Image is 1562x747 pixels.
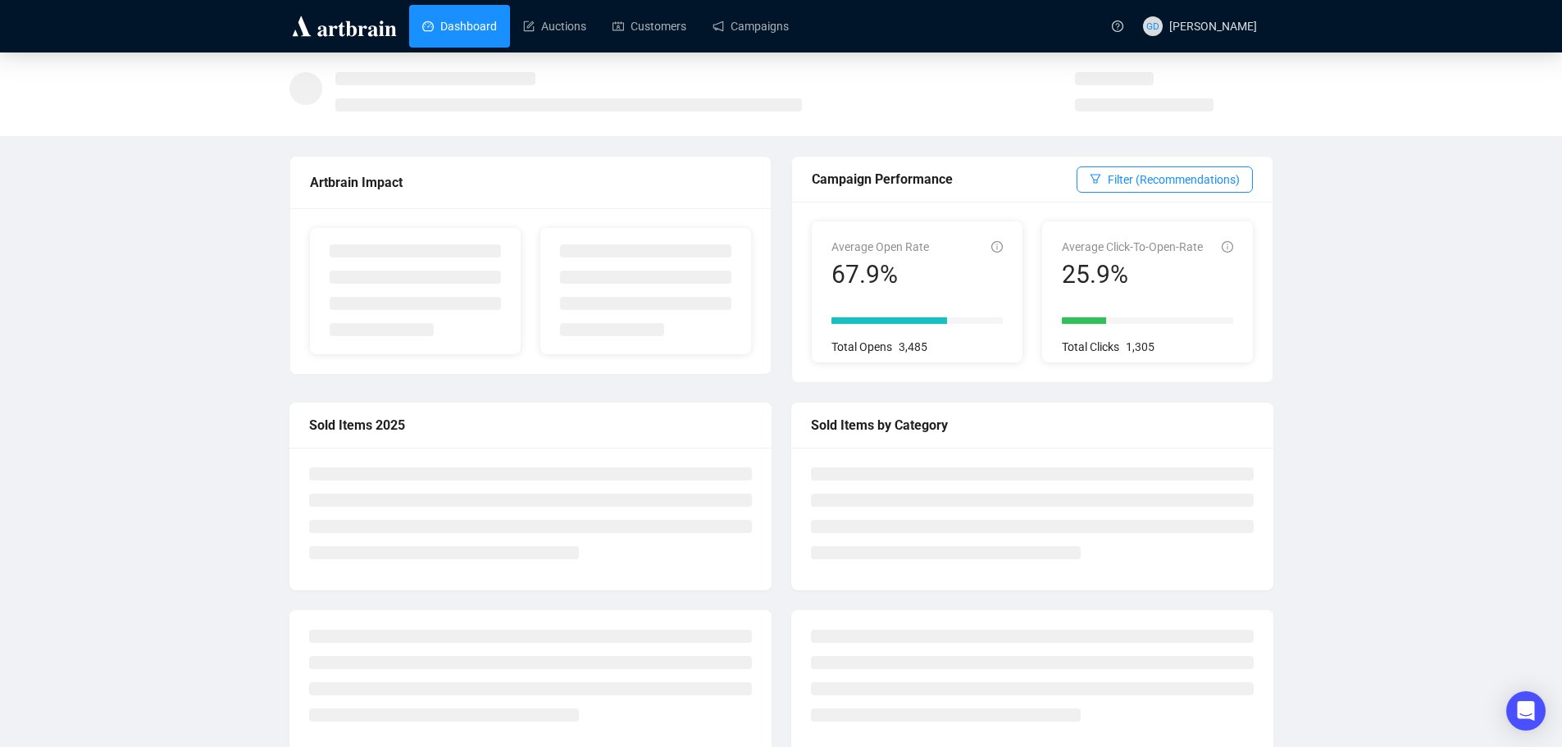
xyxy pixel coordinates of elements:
span: filter [1090,173,1101,184]
a: Dashboard [422,5,497,48]
span: Average Open Rate [831,240,929,253]
span: 1,305 [1126,340,1154,353]
button: Filter (Recommendations) [1077,166,1253,193]
div: Open Intercom Messenger [1506,691,1546,731]
div: Artbrain Impact [310,172,751,193]
span: Total Opens [831,340,892,353]
a: Auctions [523,5,586,48]
span: info-circle [991,241,1003,253]
span: 3,485 [899,340,927,353]
a: Customers [613,5,686,48]
img: logo [289,13,399,39]
span: question-circle [1112,20,1123,32]
div: 25.9% [1062,259,1203,290]
span: Total Clicks [1062,340,1119,353]
a: Campaigns [713,5,789,48]
div: Campaign Performance [812,169,1077,189]
div: 67.9% [831,259,929,290]
div: Sold Items 2025 [309,415,752,435]
span: Filter (Recommendations) [1108,171,1240,189]
span: GD [1146,18,1159,34]
span: info-circle [1222,241,1233,253]
span: [PERSON_NAME] [1169,20,1257,33]
div: Sold Items by Category [811,415,1254,435]
span: Average Click-To-Open-Rate [1062,240,1203,253]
